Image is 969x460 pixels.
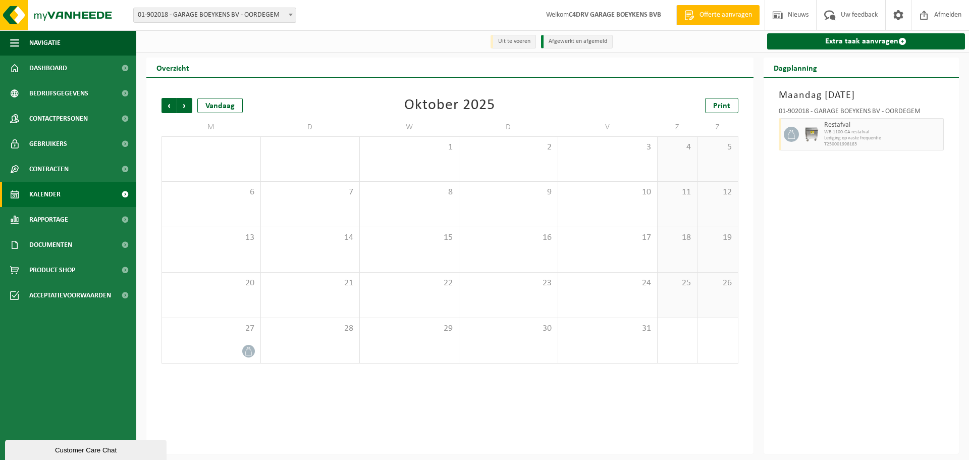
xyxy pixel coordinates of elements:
[663,232,692,243] span: 18
[824,141,941,147] span: T250001998183
[365,323,454,334] span: 29
[261,118,360,136] td: D
[658,118,698,136] td: Z
[167,278,255,289] span: 20
[464,142,553,153] span: 2
[779,108,944,118] div: 01-902018 - GARAGE BOEYKENS BV - OORDEGEM
[676,5,760,25] a: Offerte aanvragen
[134,8,296,22] span: 01-902018 - GARAGE BOEYKENS BV - OORDEGEM
[824,129,941,135] span: WB-1100-GA restafval
[177,98,192,113] span: Volgende
[146,58,199,77] h2: Overzicht
[133,8,296,23] span: 01-902018 - GARAGE BOEYKENS BV - OORDEGEM
[464,187,553,198] span: 9
[29,30,61,56] span: Navigatie
[541,35,613,48] li: Afgewerkt en afgemeld
[491,35,536,48] li: Uit te voeren
[703,232,732,243] span: 19
[703,278,732,289] span: 26
[5,438,169,460] iframe: chat widget
[464,323,553,334] span: 30
[404,98,495,113] div: Oktober 2025
[29,258,75,283] span: Product Shop
[824,121,941,129] span: Restafval
[365,232,454,243] span: 15
[703,187,732,198] span: 12
[266,232,355,243] span: 14
[558,118,658,136] td: V
[563,323,652,334] span: 31
[29,131,67,157] span: Gebruikers
[29,283,111,308] span: Acceptatievoorwaarden
[167,323,255,334] span: 27
[161,118,261,136] td: M
[563,278,652,289] span: 24
[29,157,69,182] span: Contracten
[167,187,255,198] span: 6
[360,118,459,136] td: W
[779,88,944,103] h3: Maandag [DATE]
[365,187,454,198] span: 8
[29,207,68,232] span: Rapportage
[764,58,827,77] h2: Dagplanning
[167,232,255,243] span: 13
[705,98,738,113] a: Print
[697,118,738,136] td: Z
[459,118,559,136] td: D
[563,232,652,243] span: 17
[663,142,692,153] span: 4
[29,81,88,106] span: Bedrijfsgegevens
[767,33,965,49] a: Extra taak aanvragen
[365,278,454,289] span: 22
[663,278,692,289] span: 25
[713,102,730,110] span: Print
[563,187,652,198] span: 10
[663,187,692,198] span: 11
[824,135,941,141] span: Lediging op vaste frequentie
[804,127,819,142] img: WB-1100-GAL-GY-02
[266,187,355,198] span: 7
[29,232,72,258] span: Documenten
[197,98,243,113] div: Vandaag
[266,323,355,334] span: 28
[29,106,88,131] span: Contactpersonen
[29,182,61,207] span: Kalender
[697,10,755,20] span: Offerte aanvragen
[703,142,732,153] span: 5
[29,56,67,81] span: Dashboard
[464,278,553,289] span: 23
[563,142,652,153] span: 3
[266,278,355,289] span: 21
[464,232,553,243] span: 16
[365,142,454,153] span: 1
[569,11,661,19] strong: C4DRV GARAGE BOEYKENS BVB
[161,98,177,113] span: Vorige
